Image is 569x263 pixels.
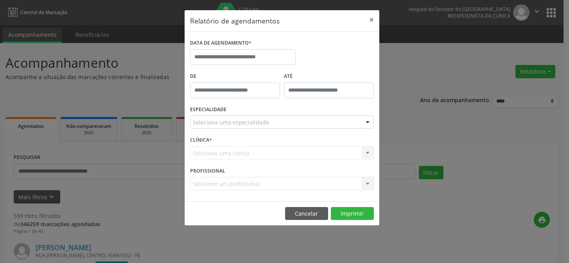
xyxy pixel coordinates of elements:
label: PROFISSIONAL [190,165,225,177]
label: De [190,70,280,83]
label: CLÍNICA [190,134,212,146]
h5: Relatório de agendamentos [190,16,280,26]
button: Imprimir [331,207,374,220]
label: ESPECIALIDADE [190,104,226,116]
button: Close [364,10,379,29]
span: Seleciona uma especialidade [193,118,269,126]
button: Cancelar [285,207,328,220]
label: ATÉ [284,70,374,83]
label: DATA DE AGENDAMENTO [190,37,251,49]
